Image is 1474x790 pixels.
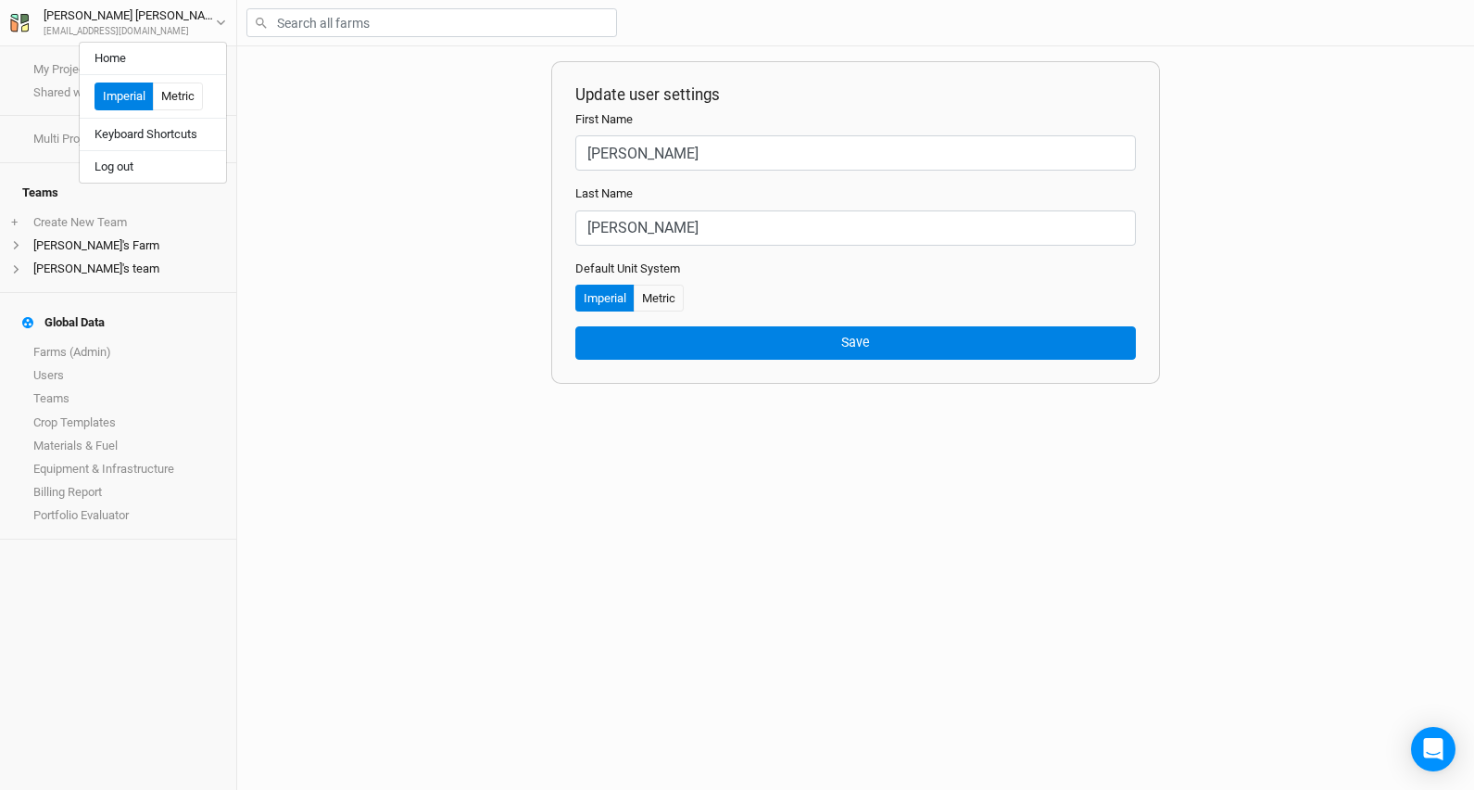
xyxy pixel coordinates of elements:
div: [PERSON_NAME] [PERSON_NAME] [44,6,216,25]
h2: Update user settings [575,85,1137,104]
button: Imperial [575,285,635,312]
h4: Teams [11,174,225,211]
input: Last name [575,210,1137,246]
button: Save [575,326,1137,359]
button: Metric [153,83,203,110]
button: Metric [634,285,684,312]
div: [EMAIL_ADDRESS][DOMAIN_NAME] [44,25,216,39]
input: First name [575,135,1137,171]
button: Imperial [94,83,154,110]
label: Default Unit System [575,261,680,277]
div: Open Intercom Messenger [1411,727,1455,771]
button: [PERSON_NAME] [PERSON_NAME][EMAIL_ADDRESS][DOMAIN_NAME] [9,6,227,39]
button: Home [80,46,226,70]
label: Last Name [575,185,633,202]
div: Global Data [22,315,105,330]
span: + [11,215,18,230]
button: Log out [80,155,226,179]
button: Keyboard Shortcuts [80,122,226,147]
input: Search all farms [246,8,617,37]
label: First Name [575,111,633,128]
